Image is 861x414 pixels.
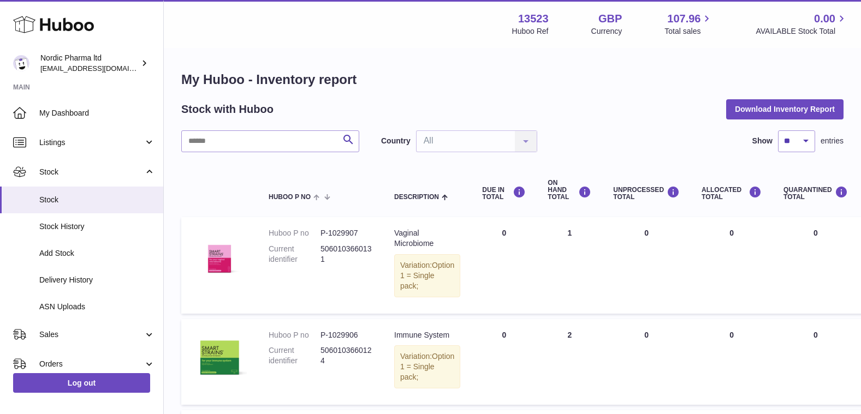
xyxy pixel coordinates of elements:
div: UNPROCESSED Total [613,186,680,201]
div: Variation: [394,254,460,297]
h1: My Huboo - Inventory report [181,71,844,88]
span: Listings [39,137,144,148]
td: 0 [602,217,691,313]
span: Sales [39,329,144,340]
div: Variation: [394,345,460,388]
span: ASN Uploads [39,302,155,312]
span: Option 1 = Single pack; [400,261,454,290]
div: DUE IN TOTAL [482,186,526,201]
span: 107.96 [667,11,700,26]
span: Add Stock [39,248,155,259]
dt: Huboo P no [269,228,320,238]
span: Stock History [39,221,155,232]
span: Delivery History [39,275,155,285]
span: Description [394,194,439,201]
div: Vaginal Microbiome [394,228,460,249]
div: Huboo Ref [512,26,549,37]
dt: Huboo P no [269,330,320,340]
strong: 13523 [518,11,549,26]
span: Total sales [664,26,713,37]
span: 0.00 [814,11,835,26]
span: 0 [814,229,818,237]
div: ALLOCATED Total [702,186,762,201]
dt: Current identifier [269,345,320,366]
a: 107.96 Total sales [664,11,713,37]
img: chika.alabi@nordicpharma.com [13,55,29,71]
td: 2 [537,319,602,405]
td: 0 [691,319,773,405]
dd: P-1029906 [320,330,372,340]
span: Stock [39,167,144,177]
button: Download Inventory Report [726,99,844,119]
dt: Current identifier [269,244,320,265]
dd: 5060103660131 [320,244,372,265]
div: Currency [591,26,622,37]
img: product image [192,330,247,385]
td: 0 [602,319,691,405]
dd: P-1029907 [320,228,372,238]
td: 0 [691,217,773,313]
div: Nordic Pharma ltd [40,53,139,74]
span: entries [821,136,844,146]
strong: GBP [598,11,622,26]
label: Show [752,136,773,146]
span: 0 [814,331,818,339]
span: Option 1 = Single pack; [400,352,454,381]
span: Stock [39,195,155,205]
h2: Stock with Huboo [181,102,274,117]
img: product image [192,228,247,283]
span: AVAILABLE Stock Total [756,26,848,37]
span: My Dashboard [39,108,155,118]
span: Orders [39,359,144,369]
div: QUARANTINED Total [783,186,848,201]
a: 0.00 AVAILABLE Stock Total [756,11,848,37]
a: Log out [13,373,150,393]
td: 0 [471,319,537,405]
td: 1 [537,217,602,313]
span: Huboo P no [269,194,311,201]
td: 0 [471,217,537,313]
div: ON HAND Total [548,179,591,201]
dd: 5060103660124 [320,345,372,366]
span: [EMAIL_ADDRESS][DOMAIN_NAME] [40,64,161,73]
label: Country [381,136,411,146]
div: Immune System [394,330,460,340]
